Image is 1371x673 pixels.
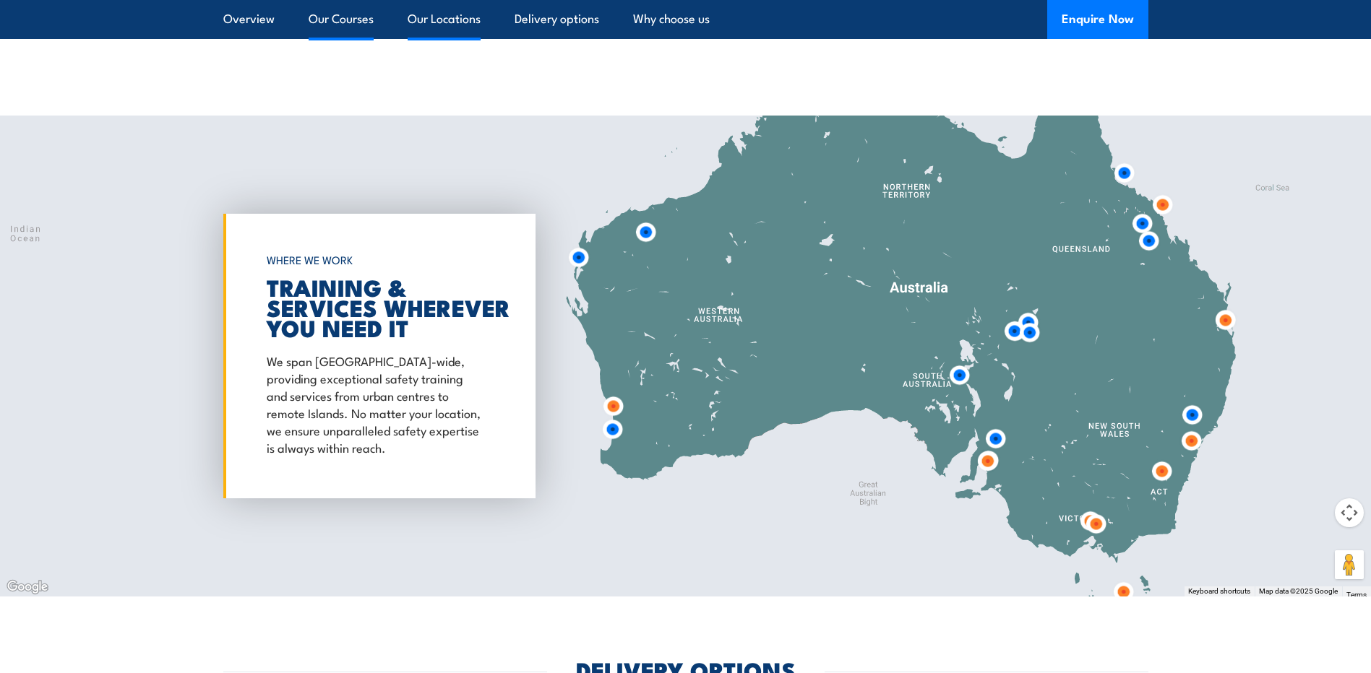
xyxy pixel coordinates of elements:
[267,352,485,456] p: We span [GEOGRAPHIC_DATA]-wide, providing exceptional safety training and services from urban cen...
[1259,587,1338,595] span: Map data ©2025 Google
[1335,498,1364,527] button: Map camera controls
[267,277,485,337] h2: TRAINING & SERVICES WHEREVER YOU NEED IT
[4,578,51,596] a: Open this area in Google Maps (opens a new window)
[4,578,51,596] img: Google
[1335,550,1364,579] button: Drag Pegman onto the map to open Street View
[1346,591,1367,599] a: Terms (opens in new tab)
[267,247,485,273] h6: WHERE WE WORK
[1188,586,1250,596] button: Keyboard shortcuts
